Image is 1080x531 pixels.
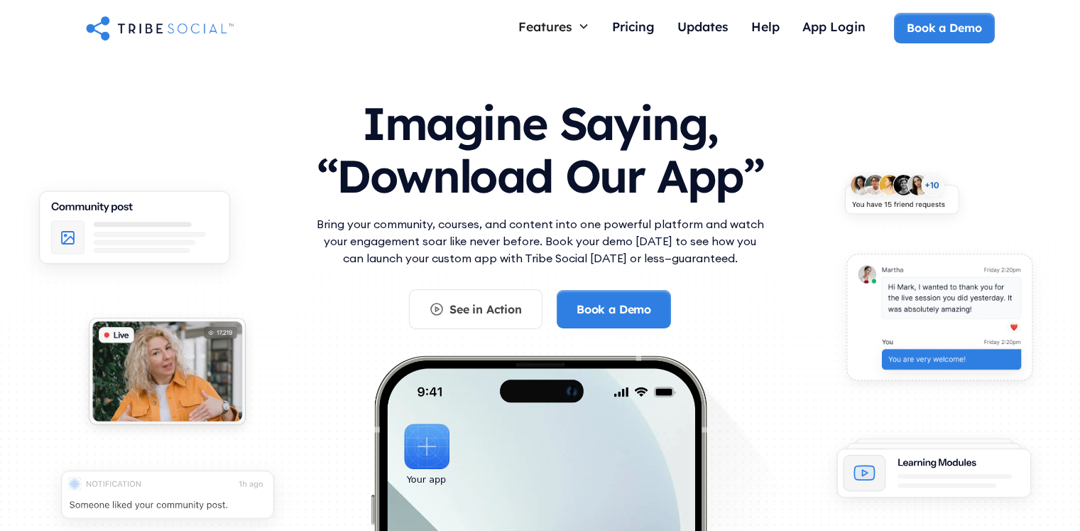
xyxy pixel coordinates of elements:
a: Updates [666,13,740,43]
img: An illustration of Learning Modules [821,429,1047,518]
div: See in Action [449,301,522,317]
a: home [86,14,234,42]
div: Your app [407,472,446,488]
a: App Login [791,13,877,43]
img: An illustration of chat [831,243,1047,399]
div: Features [518,18,572,34]
div: Features [507,13,601,40]
a: See in Action [409,289,542,329]
img: An illustration of New friends requests [831,164,972,231]
p: Bring your community, courses, and content into one powerful platform and watch your engagement s... [313,215,768,267]
a: Book a Demo [557,290,671,328]
div: Pricing [612,18,655,34]
div: Help [751,18,780,34]
img: An illustration of Community Feed [21,178,248,286]
div: Updates [677,18,729,34]
div: App Login [802,18,866,34]
a: Book a Demo [894,13,994,43]
a: Help [740,13,791,43]
img: An illustration of Live video [75,308,259,442]
h1: Imagine Saying, “Download Our App” [313,83,768,209]
a: Pricing [601,13,666,43]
